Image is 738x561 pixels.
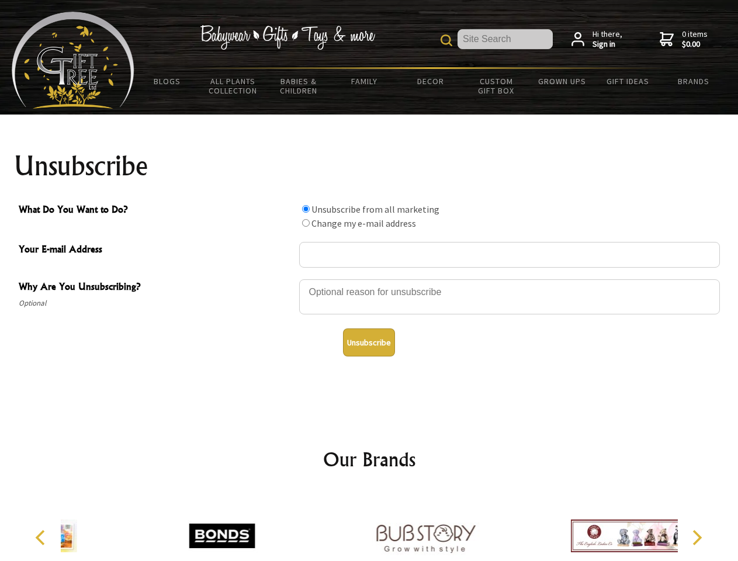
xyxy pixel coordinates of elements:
[332,69,398,93] a: Family
[682,29,708,50] span: 0 items
[23,445,715,473] h2: Our Brands
[19,242,293,259] span: Your E-mail Address
[134,69,200,93] a: BLOGS
[19,202,293,219] span: What Do You Want to Do?
[661,69,727,93] a: Brands
[571,29,622,50] a: Hi there,Sign in
[660,29,708,50] a: 0 items$0.00
[595,69,661,93] a: Gift Ideas
[302,205,310,213] input: What Do You Want to Do?
[593,39,622,50] strong: Sign in
[458,29,553,49] input: Site Search
[200,69,266,103] a: All Plants Collection
[12,12,134,109] img: Babyware - Gifts - Toys and more...
[311,217,416,229] label: Change my e-mail address
[14,152,725,180] h1: Unsubscribe
[684,525,709,550] button: Next
[397,69,463,93] a: Decor
[682,39,708,50] strong: $0.00
[19,296,293,310] span: Optional
[441,34,452,46] img: product search
[343,328,395,356] button: Unsubscribe
[299,242,720,268] input: Your E-mail Address
[302,219,310,227] input: What Do You Want to Do?
[299,279,720,314] textarea: Why Are You Unsubscribing?
[529,69,595,93] a: Grown Ups
[463,69,529,103] a: Custom Gift Box
[19,279,293,296] span: Why Are You Unsubscribing?
[266,69,332,103] a: Babies & Children
[200,25,375,50] img: Babywear - Gifts - Toys & more
[593,29,622,50] span: Hi there,
[311,203,439,215] label: Unsubscribe from all marketing
[29,525,55,550] button: Previous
